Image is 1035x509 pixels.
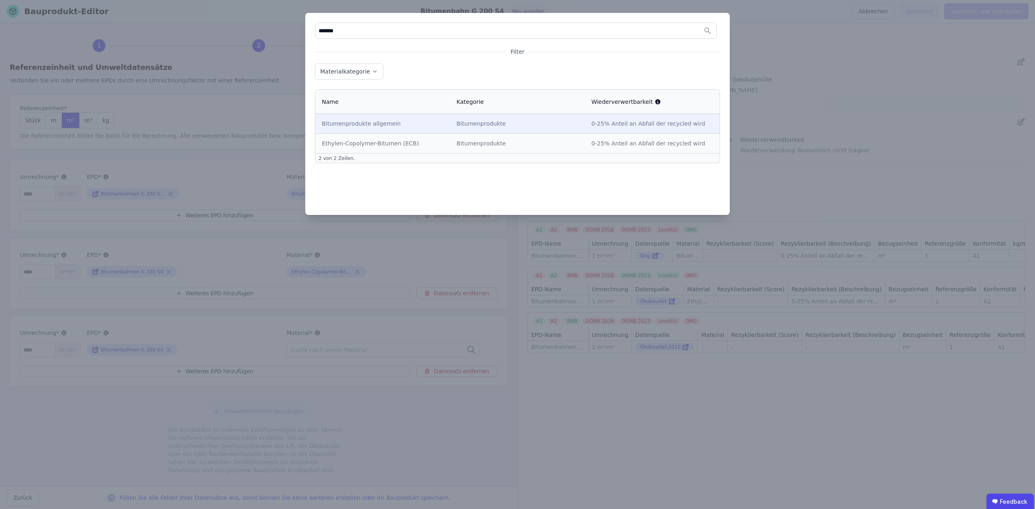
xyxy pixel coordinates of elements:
div: 0-25% Anteil an Abfall der recycled wird [591,120,713,128]
button: Materialkategorie [315,64,383,79]
div: Wiederverwertbarkeit [591,98,661,106]
div: Bitumenprodukte allgemein [322,120,444,128]
div: 2 von 2 Zeilen . [315,154,720,163]
div: Bitumenprodukte [456,120,578,128]
div: Bitumenprodukte [456,139,578,147]
div: 0-25% Anteil an Abfall der recycled wird [591,139,713,147]
label: Materialkategorie [320,68,372,75]
span: Filter [506,48,530,56]
div: Kategorie [456,98,484,106]
div: Ethylen-Copolymer-Bitumen (ECB) [322,139,444,147]
div: Name [322,98,338,106]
